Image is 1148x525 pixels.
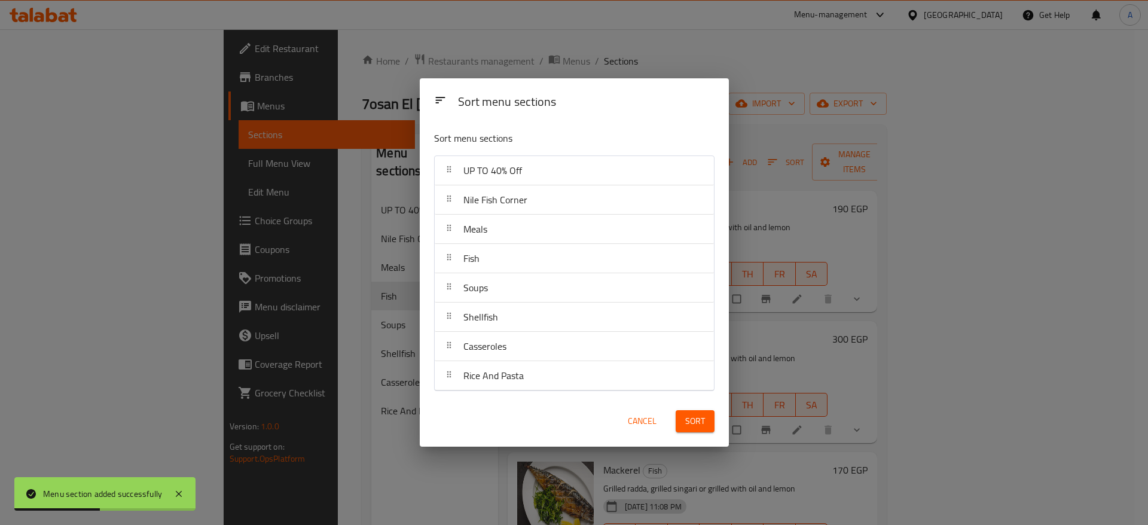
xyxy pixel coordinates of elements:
button: Cancel [623,410,661,432]
span: Rice And Pasta [463,367,524,384]
span: Cancel [628,414,657,429]
div: Casseroles [435,332,714,361]
div: Meals [435,215,714,244]
div: UP TO 40% Off [435,156,714,185]
span: Shellfish [463,308,498,326]
div: Menu section added successfully [43,487,162,500]
span: Fish [463,249,480,267]
p: Sort menu sections [434,131,657,146]
span: UP TO 40% Off [463,161,522,179]
button: Sort [676,410,715,432]
div: Fish [435,244,714,273]
span: Nile Fish Corner [463,191,527,209]
span: Sort [685,414,705,429]
div: Nile Fish Corner [435,185,714,215]
span: Soups [463,279,488,297]
span: Casseroles [463,337,506,355]
div: Sort menu sections [453,89,719,116]
span: Meals [463,220,487,238]
div: Soups [435,273,714,303]
div: Rice And Pasta [435,361,714,390]
div: Shellfish [435,303,714,332]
